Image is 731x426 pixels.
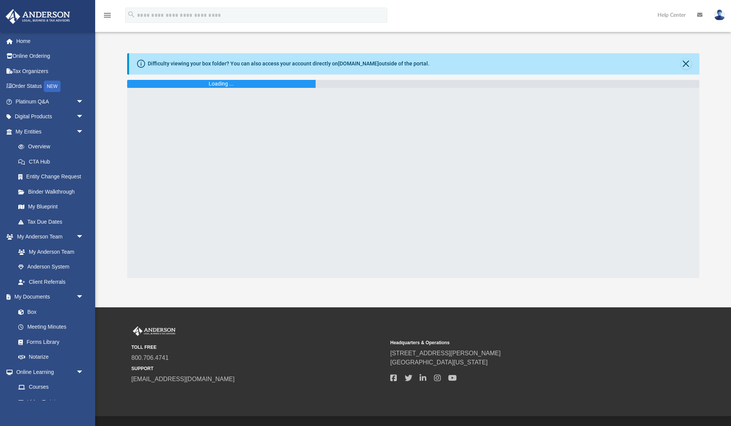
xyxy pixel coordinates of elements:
img: User Pic [714,10,725,21]
a: Home [5,33,95,49]
a: My Anderson Team [11,244,88,259]
a: Digital Productsarrow_drop_down [5,109,95,124]
a: My Documentsarrow_drop_down [5,289,91,305]
a: [GEOGRAPHIC_DATA][US_STATE] [390,359,488,366]
a: My Entitiesarrow_drop_down [5,124,95,139]
span: arrow_drop_down [76,124,91,140]
img: Anderson Advisors Platinum Portal [131,326,177,336]
a: 800.706.4741 [131,354,169,361]
a: [DOMAIN_NAME] [338,60,379,67]
a: Tax Due Dates [11,214,95,229]
button: Close [681,59,691,69]
a: Courses [11,380,91,395]
i: menu [103,11,112,20]
a: menu [103,14,112,20]
a: My Blueprint [11,199,91,215]
a: Client Referrals [11,274,91,289]
a: Forms Library [11,334,88,350]
span: arrow_drop_down [76,94,91,110]
small: SUPPORT [131,365,385,372]
small: TOLL FREE [131,344,385,351]
a: Overview [11,139,95,154]
a: Platinum Q&Aarrow_drop_down [5,94,95,109]
a: Anderson System [11,259,91,275]
img: Anderson Advisors Platinum Portal [3,9,72,24]
a: Meeting Minutes [11,319,91,335]
a: Order StatusNEW [5,79,95,94]
span: arrow_drop_down [76,109,91,125]
a: My Anderson Teamarrow_drop_down [5,229,91,245]
div: NEW [44,81,61,92]
a: Tax Organizers [5,64,95,79]
div: Difficulty viewing your box folder? You can also access your account directly on outside of the p... [148,60,429,68]
a: Online Learningarrow_drop_down [5,364,91,380]
span: arrow_drop_down [76,364,91,380]
a: Entity Change Request [11,169,95,184]
a: Online Ordering [5,49,95,64]
a: CTA Hub [11,154,95,169]
div: Loading ... [209,80,234,88]
a: [STREET_ADDRESS][PERSON_NAME] [390,350,501,356]
span: arrow_drop_down [76,229,91,245]
a: Binder Walkthrough [11,184,95,199]
i: search [127,10,136,19]
span: arrow_drop_down [76,289,91,305]
a: Video Training [11,394,88,410]
a: [EMAIL_ADDRESS][DOMAIN_NAME] [131,376,235,382]
small: Headquarters & Operations [390,339,644,346]
a: Notarize [11,350,91,365]
a: Box [11,304,88,319]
